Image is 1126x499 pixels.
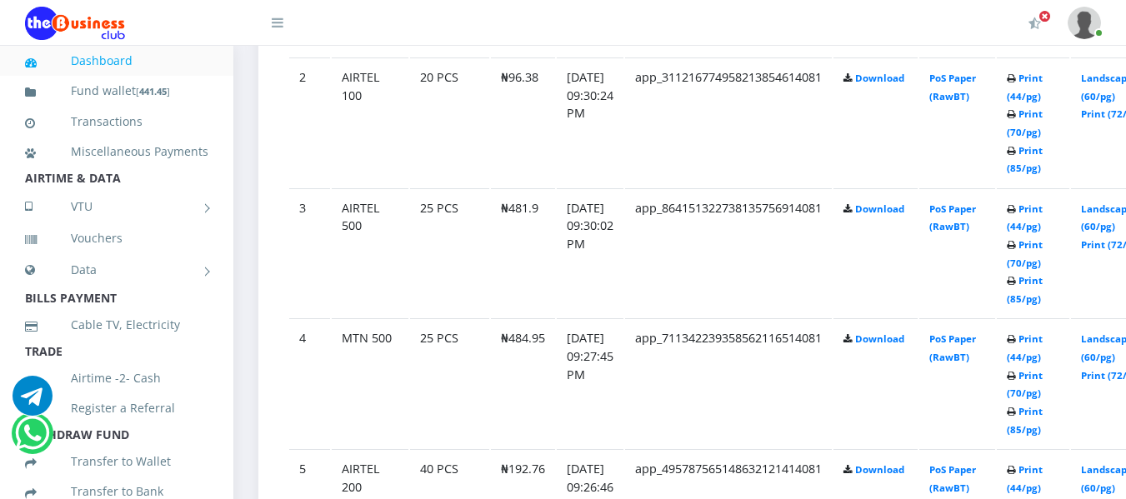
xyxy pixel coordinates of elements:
span: Activate Your Membership [1038,10,1051,22]
a: Dashboard [25,42,208,80]
i: Activate Your Membership [1028,17,1041,30]
a: Print (44/pg) [1007,72,1043,102]
td: 20 PCS [410,57,489,187]
td: app_711342239358562116514081 [625,318,832,447]
a: Print (70/pg) [1007,238,1043,269]
td: ₦484.95 [491,318,555,447]
a: Airtime -2- Cash [25,359,208,397]
td: ₦96.38 [491,57,555,187]
td: [DATE] 09:27:45 PM [557,318,623,447]
td: MTN 500 [332,318,408,447]
a: Chat for support [13,388,53,416]
a: PoS Paper (RawBT) [929,332,976,363]
a: Print (44/pg) [1007,202,1043,233]
b: 441.45 [139,85,167,97]
a: Cable TV, Electricity [25,306,208,344]
td: ₦481.9 [491,188,555,317]
a: PoS Paper (RawBT) [929,202,976,233]
a: PoS Paper (RawBT) [929,463,976,494]
img: Logo [25,7,125,40]
a: Register a Referral [25,389,208,427]
a: VTU [25,186,208,227]
a: Vouchers [25,219,208,257]
a: Download [855,332,904,345]
td: [DATE] 09:30:02 PM [557,188,623,317]
a: Transactions [25,102,208,141]
a: Print (70/pg) [1007,369,1043,400]
a: Miscellaneous Payments [25,132,208,171]
td: app_864151322738135756914081 [625,188,832,317]
td: 25 PCS [410,318,489,447]
td: AIRTEL 100 [332,57,408,187]
a: Fund wallet[441.45] [25,72,208,111]
a: Print (44/pg) [1007,332,1043,363]
td: AIRTEL 500 [332,188,408,317]
a: Download [855,202,904,215]
a: Print (85/pg) [1007,405,1043,436]
a: Chat for support [15,426,49,453]
a: Print (44/pg) [1007,463,1043,494]
a: Print (85/pg) [1007,274,1043,305]
td: app_311216774958213854614081 [625,57,832,187]
td: 25 PCS [410,188,489,317]
td: 2 [289,57,330,187]
a: Print (85/pg) [1007,144,1043,175]
img: User [1068,7,1101,39]
td: [DATE] 09:30:24 PM [557,57,623,187]
a: Download [855,72,904,84]
td: 4 [289,318,330,447]
small: [ ] [136,85,170,97]
a: PoS Paper (RawBT) [929,72,976,102]
a: Transfer to Wallet [25,442,208,481]
a: Print (70/pg) [1007,107,1043,138]
a: Data [25,249,208,291]
td: 3 [289,188,330,317]
a: Download [855,463,904,476]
